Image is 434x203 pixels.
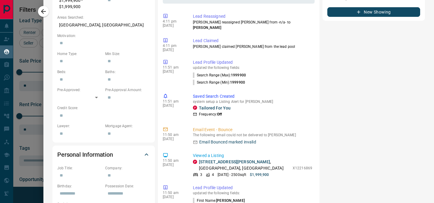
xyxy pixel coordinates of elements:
p: Frequency: [199,112,222,117]
p: [DATE] - 2500 sqft [218,172,246,177]
p: Possession Date: [105,183,150,189]
p: Mortgage Agent: [105,123,150,129]
p: [PERSON_NAME] reassigned [PERSON_NAME] from -n/a- to [193,20,312,30]
p: system setup a Listing Alert for [PERSON_NAME] [193,100,312,104]
span: 1999900 [231,73,246,77]
p: updated the following fields: [193,191,312,195]
p: Lead Reassigned [193,13,312,20]
p: 4 [212,172,214,177]
p: [DATE] [163,23,184,28]
p: The following email could not be delivered to [PERSON_NAME] [193,133,312,137]
p: Lawyer: [57,123,102,129]
p: Job Title: [57,165,102,171]
a: Tailored For You [199,106,231,110]
div: Personal Information [57,147,150,162]
p: 11:51 am [163,99,184,103]
p: [DATE] [163,103,184,108]
p: Motivation: [57,33,150,38]
p: Lead Claimed [193,38,312,44]
p: updated the following fields: [193,66,312,70]
p: Pre-Approved: [57,87,102,93]
p: Company: [105,165,150,171]
p: $1,999,900 [250,172,269,177]
p: Saved Search Created [193,93,312,100]
p: Search Range (Min) : [193,80,245,85]
p: , [GEOGRAPHIC_DATA], [GEOGRAPHIC_DATA] [199,159,290,171]
p: [DATE] [163,163,184,167]
p: [GEOGRAPHIC_DATA], [GEOGRAPHIC_DATA] [57,20,150,30]
button: New Showing [327,7,420,17]
div: property.ca [193,106,197,110]
p: Pre-Approval Amount: [105,87,150,93]
p: X12216869 [293,165,312,171]
p: Min Size: [105,51,150,57]
p: Credit Score: [57,105,150,111]
p: Areas Searched: [57,15,150,20]
span: [PERSON_NAME] [216,198,244,203]
p: 4:11 pm [163,19,184,23]
p: Beds: [57,69,102,75]
p: Viewed a Listing [193,152,312,159]
p: Lead Profile Updated [193,59,312,66]
p: 4:11 pm [163,44,184,48]
p: Birthday: [57,183,102,189]
strong: Off [217,112,222,116]
h2: Personal Information [57,150,113,159]
p: 3 [200,172,202,177]
p: [PERSON_NAME] claimed [PERSON_NAME] from the lead pool [193,44,312,49]
p: 11:50 am [163,158,184,163]
p: Email Event - Bounce [193,127,312,133]
p: Home Type: [57,51,102,57]
p: 11:50 am [163,191,184,195]
p: Search Range (Max) : [193,72,246,78]
div: property.ca [193,160,197,164]
p: [DATE] [163,69,184,74]
p: [DATE] [163,195,184,199]
p: Baths: [105,69,150,75]
a: [STREET_ADDRESS][PERSON_NAME] [199,159,270,164]
p: [DATE] [163,137,184,141]
p: Email Bounced marked invalid [199,139,256,145]
p: 11:50 am [163,133,184,137]
p: 11:51 am [163,65,184,69]
span: [PERSON_NAME] [193,26,221,30]
p: [DATE] [163,48,184,52]
span: 1999900 [230,80,245,85]
p: Lead Profile Updated [193,185,312,191]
